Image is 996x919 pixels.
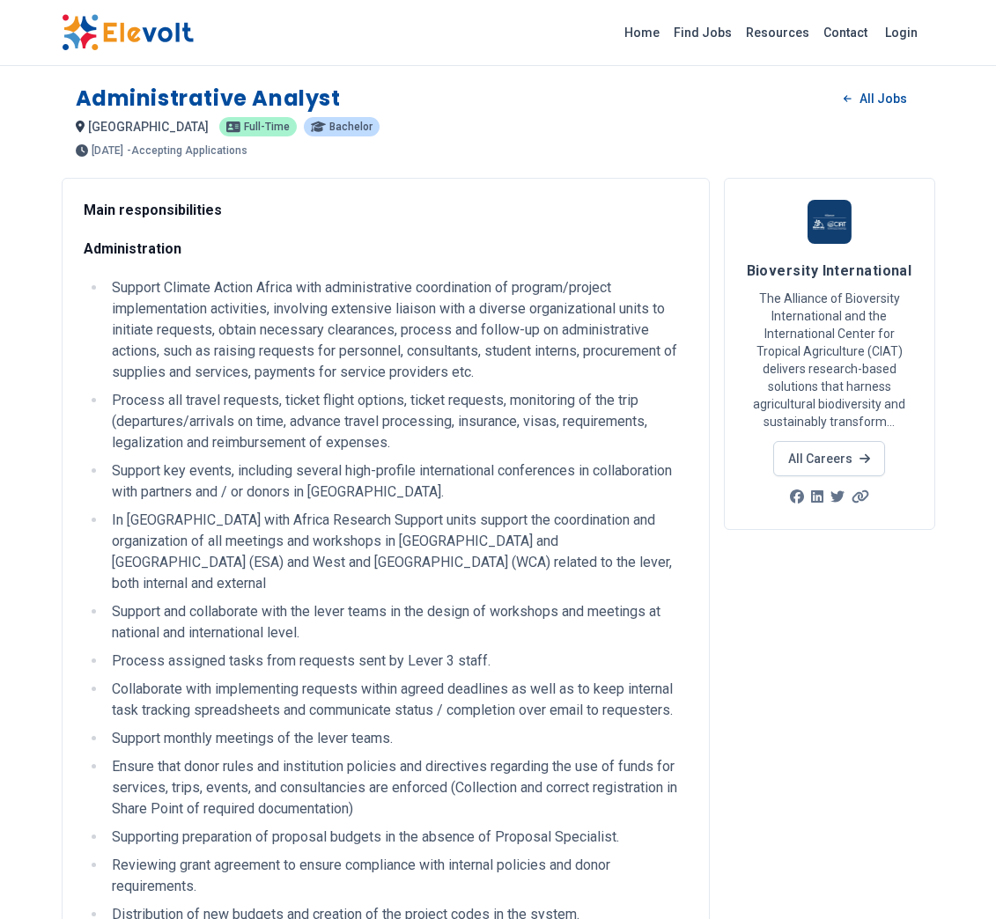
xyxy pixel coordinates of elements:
[127,145,247,156] p: - Accepting Applications
[107,277,688,383] li: Support Climate Action Africa with administrative coordination of program/project implementation ...
[739,18,816,47] a: Resources
[808,200,852,244] img: Bioversity International
[617,18,667,47] a: Home
[830,85,920,112] a: All Jobs
[747,262,912,279] span: Bioversity International
[84,202,222,218] strong: Main responsibilities
[107,756,688,820] li: Ensure that donor rules and institution policies and directives regarding the use of funds for se...
[107,679,688,721] li: Collaborate with implementing requests within agreed deadlines as well as to keep internal task t...
[107,651,688,672] li: Process assigned tasks from requests sent by Lever 3 staff.
[76,85,341,113] h1: Administrative Analyst
[107,390,688,453] li: Process all travel requests, ticket flight options, ticket requests, monitoring of the trip (depa...
[244,121,290,132] span: Full-time
[107,510,688,594] li: In [GEOGRAPHIC_DATA] with Africa Research Support units support the coordination and organization...
[88,120,209,134] span: [GEOGRAPHIC_DATA]
[329,121,373,132] span: Bachelor
[746,290,913,430] p: The Alliance of Bioversity International and the International Center for Tropical Agriculture (C...
[107,827,688,848] li: Supporting preparation of proposal budgets in the absence of Proposal Specialist.
[84,240,181,257] strong: Administration
[816,18,874,47] a: Contact
[92,145,123,156] span: [DATE]
[667,18,739,47] a: Find Jobs
[107,855,688,897] li: Reviewing grant agreement to ensure compliance with internal policies and donor requirements.
[107,460,688,503] li: Support key events, including several high-profile international conferences in collaboration wit...
[107,601,688,643] li: Support and collaborate with the lever teams in the design of workshops and meetings at national ...
[62,14,194,51] img: Elevolt
[107,728,688,749] li: Support monthly meetings of the lever teams.
[874,15,928,50] a: Login
[773,441,885,476] a: All Careers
